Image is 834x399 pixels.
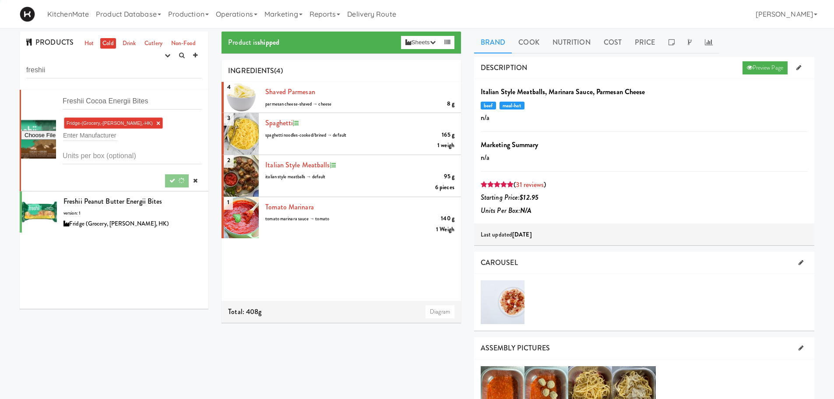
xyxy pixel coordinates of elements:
span: Product is [228,37,279,47]
a: Drink [120,38,138,49]
span: version: 1 [63,210,81,216]
a: × [156,120,160,127]
li: 1Tomato Marinara140 gtomato marinara sauce → tomato1 Weigh [222,197,461,239]
input: Recipe name [63,93,202,109]
b: shipped [257,37,279,47]
span: 4 [224,79,234,95]
li: Fridge-(Grocery,-[PERSON_NAME],-HK) × [64,117,163,129]
a: Price [628,32,662,53]
a: Cold [100,38,116,49]
a: Non-Food [169,38,198,49]
b: N/A [520,205,531,215]
div: 95 g [444,171,454,182]
a: 31 reviews [516,180,544,190]
b: $12.95 [520,192,538,202]
a: Nutrition [546,32,597,53]
button: Sheets [401,36,440,49]
span: (4) [274,66,282,76]
a: spaghetti [265,118,293,128]
img: Micromart [20,7,35,22]
i: Units Per Box: [481,205,532,215]
span: DESCRIPTION [481,63,527,73]
a: Hot [82,38,96,49]
li: 4Shaved Parmesan8 gparmesan cheese-shaved → cheese [222,82,461,113]
li: 3spaghetti165 gspaghetti noodles-cooked/brined → default1 weigh [222,113,461,155]
span: Freshii Peanut Butter Energii Bites [63,196,162,206]
span: tomato marinara sauce → tomato [265,215,329,222]
span: italian style meatballs → default [265,173,325,180]
span: meal-hot [500,102,524,109]
li: Freshii Peanut Butter Energii Bitesversion: 1Fridge (Grocery, [PERSON_NAME], HK) [20,191,208,233]
b: Italian Style Meatballs, Marinara Sauce, Parmesan Cheese [481,87,645,97]
span: INGREDIENTS [228,66,274,76]
a: Brand [474,32,512,53]
span: 1 [224,194,233,210]
span: Fridge-(Grocery,-[PERSON_NAME],-HK) [67,120,153,126]
div: 165 g [442,130,454,141]
span: CAROUSEL [481,258,518,268]
span: Total: 408g [228,307,261,317]
input: Enter Manufacturer [63,130,118,141]
div: 1 weigh [437,140,454,151]
span: beef [481,102,496,109]
a: Italian Style Meatballs [265,160,330,170]
li: 2Italian Style Meatballs95 gitalian style meatballs → default6 pieces [222,155,461,197]
a: Cutlery [142,38,165,49]
span: Last updated [481,230,532,239]
i: Starting Price: [481,192,538,202]
p: n/a [481,151,808,164]
li: Fridge-(Grocery,-[PERSON_NAME],-HK) × [20,90,208,191]
a: Preview Page [743,61,788,74]
div: 1 Weigh [436,224,454,235]
div: 140 g [441,213,454,224]
span: 2 [224,152,234,168]
div: Fridge (Grocery, [PERSON_NAME], HK) [63,219,202,230]
div: Fridge-(Grocery,-[PERSON_NAME],-HK) × [63,116,202,141]
input: Search dishes [26,62,202,78]
i: Recipe [330,162,336,168]
i: Recipe [293,120,299,126]
a: Tomato Marinara [265,202,314,212]
span: PRODUCTS [26,37,74,47]
b: [DATE] [512,230,532,239]
span: ASSEMBLY PICTURES [481,343,550,353]
span: 3 [224,110,234,126]
a: Cost [597,32,628,53]
div: 8 g [447,99,454,109]
span: parmesan cheese-shaved → cheese [265,101,331,107]
span: spaghetti noodles-cooked/brined → default [265,132,346,138]
a: Diagram [426,305,454,318]
b: Marketing Summary [481,140,538,150]
input: Units per box (optional) [63,148,202,164]
p: n/a [481,111,808,124]
a: Cook [512,32,545,53]
div: 6 pieces [435,182,454,193]
div: ( ) [481,178,808,191]
a: Shaved Parmesan [265,87,315,97]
